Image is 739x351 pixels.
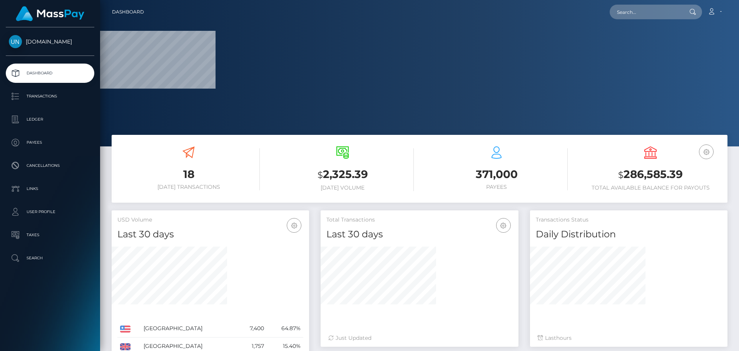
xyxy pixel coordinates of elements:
h5: Transactions Status [536,216,722,224]
p: Links [9,183,91,195]
h6: Payees [425,184,568,190]
td: 64.87% [267,320,304,338]
p: Taxes [9,229,91,241]
img: MassPay Logo [16,6,84,21]
small: $ [318,170,323,180]
p: User Profile [9,206,91,218]
div: Just Updated [328,334,510,342]
h4: Daily Distribution [536,228,722,241]
a: Payees [6,133,94,152]
a: Dashboard [6,64,94,83]
td: 7,400 [237,320,266,338]
span: [DOMAIN_NAME] [6,38,94,45]
img: GB.png [120,343,130,350]
h3: 2,325.39 [271,167,414,183]
a: Links [6,179,94,198]
h5: USD Volume [117,216,303,224]
a: Search [6,249,94,268]
div: Last hours [538,334,720,342]
h6: Total Available Balance for Payouts [579,185,722,191]
p: Cancellations [9,160,91,171]
p: Ledger [9,114,91,125]
h6: [DATE] Volume [271,185,414,191]
p: Payees [9,137,91,148]
p: Transactions [9,91,91,102]
img: Unlockt.me [9,35,22,48]
a: Dashboard [112,4,144,20]
td: [GEOGRAPHIC_DATA] [141,320,237,338]
h3: 18 [117,167,260,182]
p: Search [9,252,91,264]
input: Search... [610,5,682,19]
h4: Last 30 days [326,228,512,241]
h5: Total Transactions [326,216,512,224]
a: Transactions [6,87,94,106]
a: Ledger [6,110,94,129]
a: Cancellations [6,156,94,175]
h6: [DATE] Transactions [117,184,260,190]
h3: 371,000 [425,167,568,182]
h3: 286,585.39 [579,167,722,183]
img: US.png [120,326,130,333]
a: User Profile [6,202,94,222]
small: $ [618,170,624,180]
a: Taxes [6,225,94,245]
h4: Last 30 days [117,228,303,241]
p: Dashboard [9,67,91,79]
